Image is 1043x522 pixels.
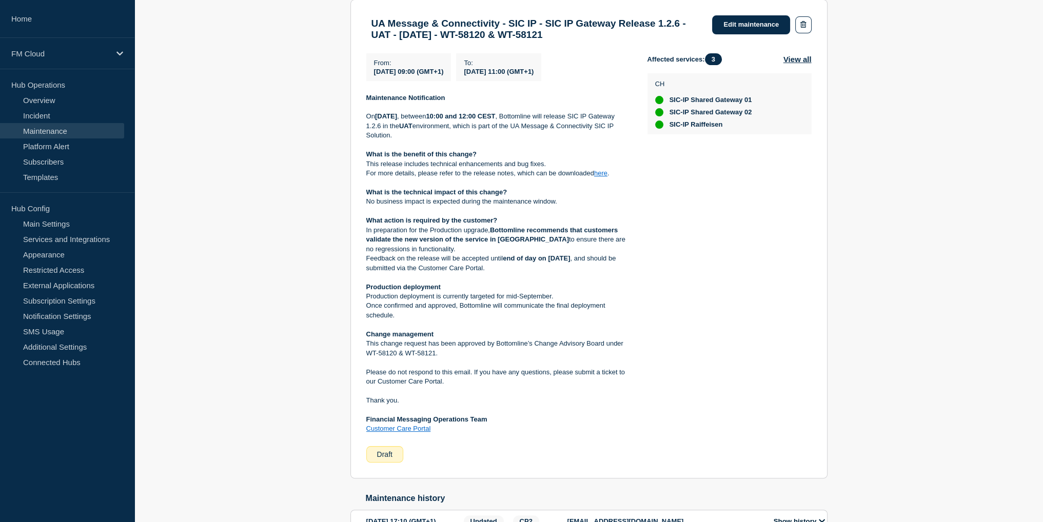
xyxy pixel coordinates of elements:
span: [DATE] 11:00 (GMT+1) [464,68,534,75]
strong: Financial Messaging Operations Team [366,415,487,423]
a: Edit maintenance [712,15,790,34]
strong: [DATE] [375,112,397,120]
a: Customer Care Portal [366,425,431,432]
strong: What is the benefit of this change? [366,150,477,158]
h3: UA Message & Connectivity - SIC IP - SIC IP Gateway Release 1.2.6 - UAT - [DATE] - WT-58120 & WT-... [371,18,702,41]
strong: Maintenance Notification [366,94,445,102]
p: Feedback on the release will be accepted until , and should be submitted via the Customer Care Po... [366,254,631,273]
span: SIC-IP Shared Gateway 01 [670,96,752,104]
h2: Maintenance history [366,494,828,503]
p: Production deployment is currently targeted for mid-September. [366,292,631,301]
strong: UAT [399,122,412,130]
p: For more details, please refer to the release notes, which can be downloaded . [366,169,631,178]
strong: What action is required by the customer? [366,216,498,224]
p: This change request has been approved by Bottomline’s Change Advisory Board under WT-58120 & WT-5... [366,339,631,358]
strong: What is the technical impact of this change? [366,188,507,196]
p: In preparation for the Production upgrade, to ensure there are no regressions in functionality. [366,226,631,254]
p: FM Cloud [11,49,110,58]
p: Once confirmed and approved, Bottomline will communicate the final deployment schedule. [366,301,631,320]
p: CH [655,80,752,88]
button: View all [783,53,812,65]
span: Affected services: [647,53,727,65]
p: No business impact is expected during the maintenance window. [366,197,631,206]
p: To : [464,59,534,67]
span: SIC-IP Raiffeisen [670,121,723,129]
span: 3 [705,53,722,65]
strong: Bottomline recommends that customers validate the new version of the service in [GEOGRAPHIC_DATA] [366,226,620,243]
p: From : [374,59,444,67]
div: up [655,96,663,104]
div: up [655,108,663,116]
p: Thank you. [366,396,631,405]
p: On , between , Bottomline will release SIC IP Gateway 1.2.6 in the environment, which is part of ... [366,112,631,140]
a: here [594,169,607,177]
strong: end of day on [DATE] [503,254,570,262]
span: [DATE] 09:00 (GMT+1) [374,68,444,75]
div: Draft [366,446,403,463]
span: SIC-IP Shared Gateway 02 [670,108,752,116]
div: up [655,121,663,129]
strong: Change management [366,330,434,338]
strong: Production deployment [366,283,441,291]
p: Please do not respond to this email. If you have any questions, please submit a ticket to our Cus... [366,368,631,387]
p: This release includes technical enhancements and bug fixes. [366,159,631,169]
strong: 10:00 and 12:00 CEST [426,112,495,120]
